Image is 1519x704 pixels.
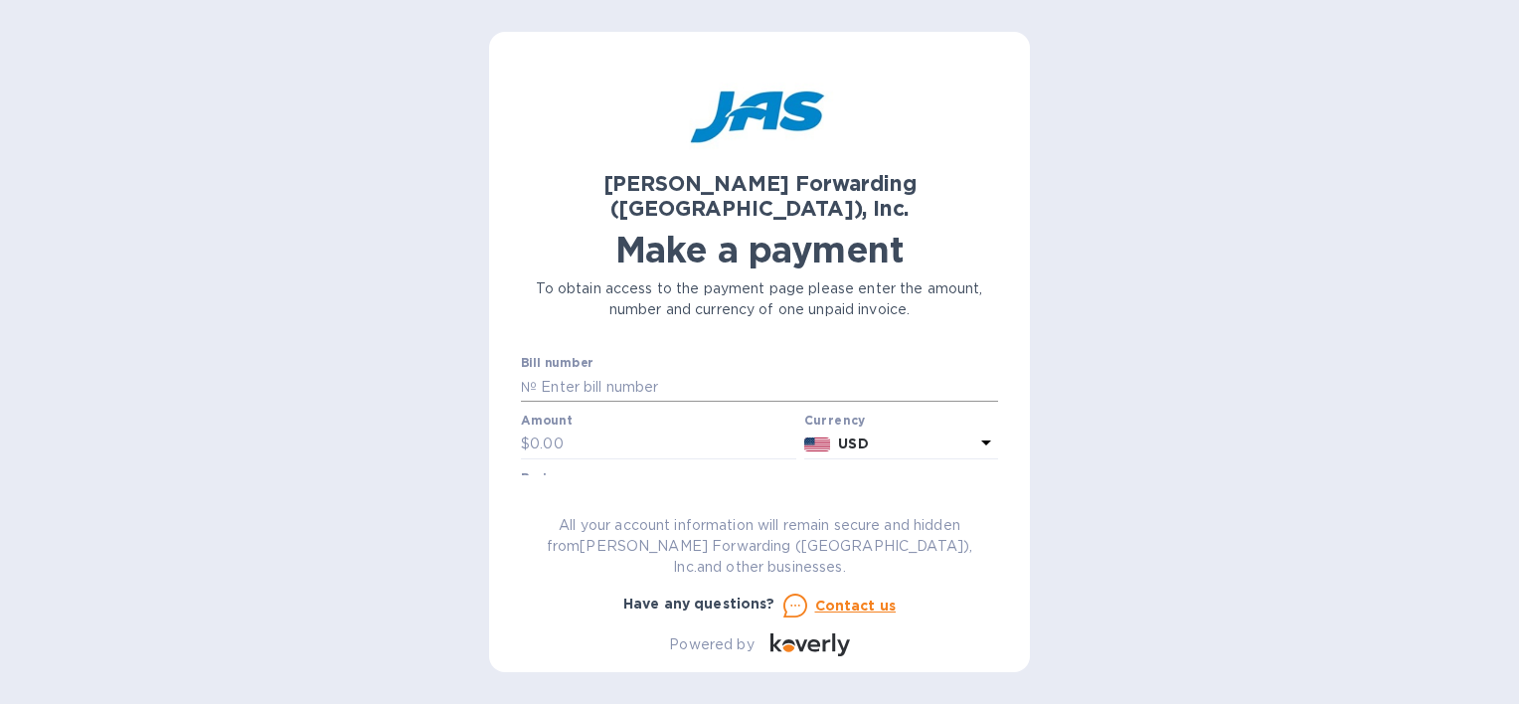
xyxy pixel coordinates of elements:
[838,436,868,451] b: USD
[815,598,897,614] u: Contact us
[530,430,796,459] input: 0.00
[521,358,592,370] label: Bill number
[603,171,917,221] b: [PERSON_NAME] Forwarding ([GEOGRAPHIC_DATA]), Inc.
[623,596,775,612] b: Have any questions?
[521,472,612,484] label: Business name
[521,377,537,398] p: №
[537,372,998,402] input: Enter bill number
[521,434,530,454] p: $
[521,515,998,578] p: All your account information will remain secure and hidden from [PERSON_NAME] Forwarding ([GEOGRA...
[521,415,572,427] label: Amount
[804,438,831,451] img: USD
[521,229,998,270] h1: Make a payment
[669,634,754,655] p: Powered by
[804,413,866,428] b: Currency
[521,278,998,320] p: To obtain access to the payment page please enter the amount, number and currency of one unpaid i...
